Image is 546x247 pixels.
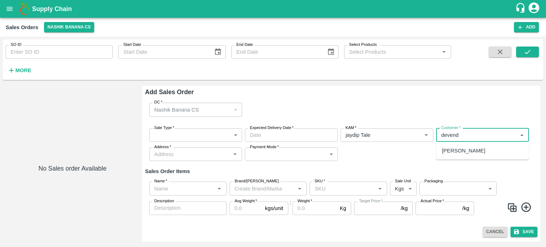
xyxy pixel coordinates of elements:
button: Open [422,130,431,140]
p: [PERSON_NAME] [442,147,485,155]
label: SO ID [11,42,21,48]
input: Enter SO ID [6,45,113,59]
input: End Date [231,45,321,59]
p: /kg [462,204,469,212]
input: Name [151,184,213,193]
p: /kg [401,204,408,212]
a: Supply Chain [32,4,515,14]
button: Cancel [483,227,508,237]
label: Address [154,144,171,150]
label: Start Date [123,42,141,48]
label: Description [154,198,174,204]
label: Expected Delivery Date [250,125,294,131]
button: open drawer [1,1,18,17]
label: Packaging [424,178,443,184]
button: Add [514,22,539,32]
input: 0.0 [230,202,262,215]
div: : [145,176,537,221]
label: Weight [298,198,312,204]
label: DC [154,100,162,105]
button: Save [510,227,537,237]
button: Open [230,150,240,159]
img: CloneIcon [507,202,518,213]
input: Create Brand/Marka [232,184,293,193]
button: More [6,64,33,76]
button: Choose date [211,45,225,59]
input: Start Date [118,45,208,59]
button: Choose date [324,45,338,59]
h6: No Sales order Available [38,163,106,241]
label: Payment Mode [250,144,279,150]
button: Open [439,47,449,57]
input: KAM [343,130,410,140]
input: Choose date [245,128,333,142]
strong: Sales Order Items [145,168,190,174]
div: Sales Orders [6,23,38,32]
strong: More [15,68,31,73]
input: 0.0 [293,202,337,215]
label: Customer [441,125,461,131]
label: Sale Unit [395,178,411,184]
div: customer-support [515,2,528,15]
button: Open [375,184,385,193]
label: Select Products [349,42,377,48]
label: Actual Price [421,198,444,204]
label: Name [154,178,167,184]
img: logo [18,2,32,16]
b: Supply Chain [32,5,72,12]
label: Sale Type [154,125,174,131]
input: Address [151,150,228,159]
label: Brand/[PERSON_NAME] [235,178,279,184]
h6: Add Sales Order [145,87,537,97]
button: Open [215,184,224,193]
button: Open [295,184,304,193]
label: SKU [315,178,325,184]
label: Target Price [359,198,382,204]
button: Select DC [44,22,95,32]
p: Kg [340,204,346,212]
p: Kgs [395,185,404,193]
div: account of current user [528,1,540,16]
input: Customer [438,130,515,140]
input: Select Products [346,47,437,57]
p: kgs/unit [265,204,283,212]
label: End Date [236,42,253,48]
input: SKU [312,184,373,193]
label: Avg Weight [235,198,257,204]
p: Nashik Banana CS [154,106,199,114]
button: Close [517,130,526,140]
label: KAM [346,125,357,131]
